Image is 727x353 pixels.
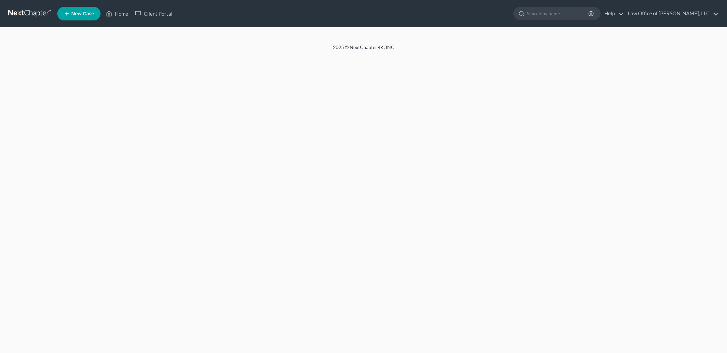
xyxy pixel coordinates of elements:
a: Home [103,7,132,20]
a: Client Portal [132,7,176,20]
a: Law Office of [PERSON_NAME], LLC [624,7,718,20]
input: Search by name... [527,7,589,20]
a: Help [601,7,624,20]
span: New Case [71,11,94,16]
div: 2025 © NextChapterBK, INC [169,44,558,56]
